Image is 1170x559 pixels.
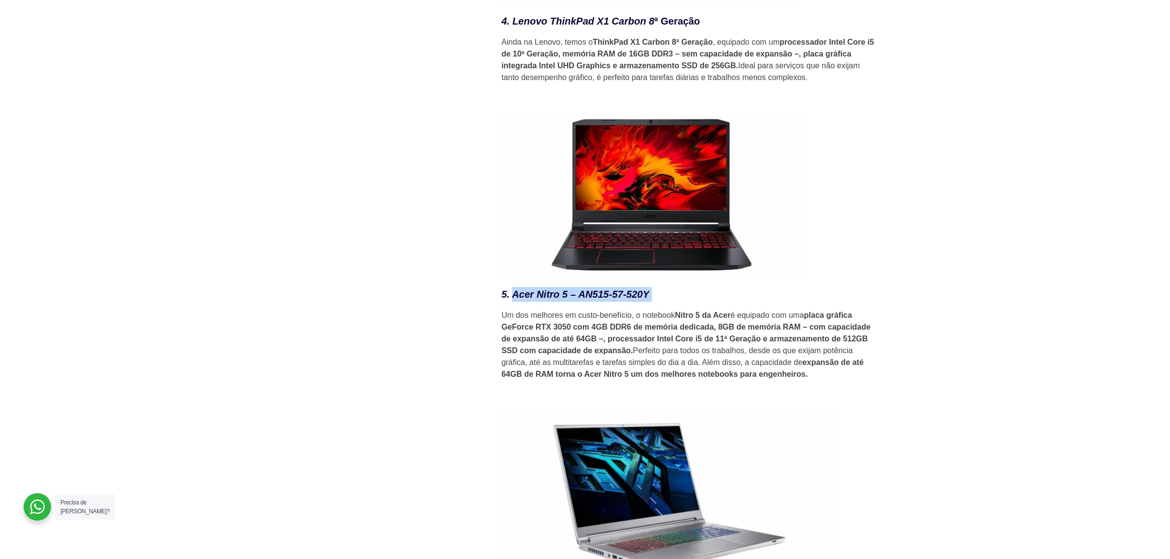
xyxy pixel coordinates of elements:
[502,311,871,355] strong: placa gráfica GeForce RTX 3050 com 4GB DDR6 de memória dedicada, 8GB de memória RAM – com capacid...
[502,309,875,380] p: Um dos melhores em custo-benefício, o notebook é equipado com uma Perfeito para todos os trabalho...
[502,111,802,279] img: Melhores Notebooks para Engenheiros
[502,14,875,28] h3: ª Geração
[502,36,875,84] p: Ainda na Lenovo, temos o , equipado com um Ideal para serviços que não exijam tanto desempenho gr...
[502,38,874,70] strong: processador Intel Core i5 de 10ª Geração, memória RAM de 16GB DDR3 – sem capacidade de expansão –...
[994,434,1170,559] iframe: Chat Widget
[994,434,1170,559] div: Widget de chat
[675,311,731,319] strong: Nitro 5 da Acer
[502,358,864,378] strong: expansão de até 64GB de RAM torna o Acer Nitro 5 um dos melhores notebooks para engenheiros.
[502,289,650,300] em: 5. Acer Nitro 5 – AN515-57-520Y
[60,499,110,515] span: Precisa de [PERSON_NAME]?
[593,38,713,46] strong: ThinkPad X1 Carbon 8ª Geração
[502,16,655,27] em: 4. Lenovo ThinkPad X1 Carbon 8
